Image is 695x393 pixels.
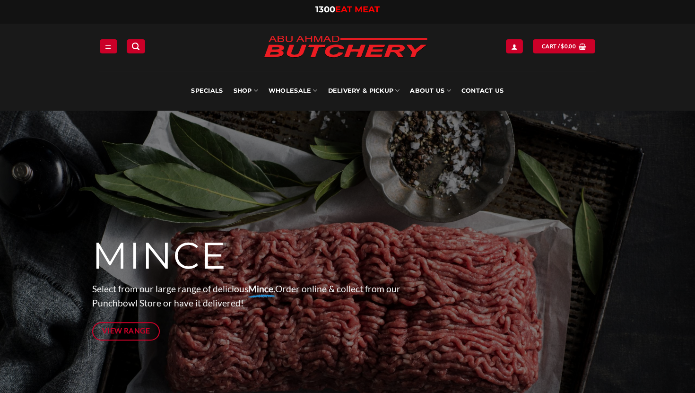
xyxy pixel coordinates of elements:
span: 1300 [315,4,335,15]
a: 1300EAT MEAT [315,4,380,15]
strong: Mince. [248,283,275,294]
a: Login [506,39,523,53]
a: Specials [191,71,223,111]
a: About Us [410,71,451,111]
span: Cart / [542,42,576,51]
a: Contact Us [461,71,504,111]
img: Abu Ahmad Butchery [256,29,435,65]
span: EAT MEAT [335,4,380,15]
span: $ [561,42,564,51]
a: Search [127,39,145,53]
a: Menu [100,39,117,53]
a: SHOP [234,71,258,111]
a: Wholesale [269,71,318,111]
span: View Range [102,325,150,337]
span: Select from our large range of delicious Order online & collect from our Punchbowl Store or have ... [92,283,400,309]
a: Delivery & Pickup [328,71,400,111]
span: MINCE [92,233,227,279]
a: View cart [533,39,595,53]
bdi: 0.00 [561,43,576,49]
a: View Range [92,322,160,341]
